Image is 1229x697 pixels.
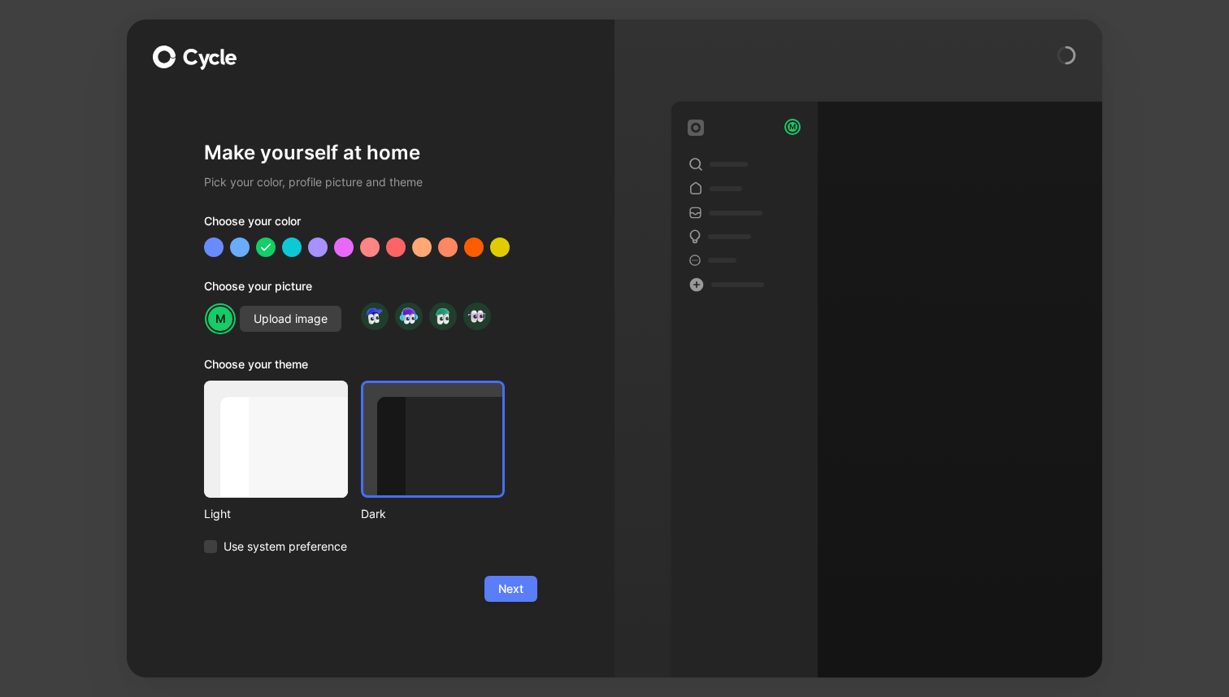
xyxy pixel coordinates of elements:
[204,140,537,166] h1: Make yourself at home
[361,504,505,524] div: Dark
[204,172,537,192] h2: Pick your color, profile picture and theme
[254,309,328,329] span: Upload image
[204,277,537,303] div: Choose your picture
[206,305,234,333] div: M
[498,579,523,599] span: Next
[240,306,341,332] button: Upload image
[397,305,419,327] img: avatar
[204,211,537,237] div: Choose your color
[466,305,488,327] img: avatar
[363,305,385,327] img: avatar
[688,120,704,136] img: workspace-default-logo-wX5zAyuM.png
[484,576,537,602] button: Next
[786,120,799,133] div: M
[204,504,348,524] div: Light
[432,305,454,327] img: avatar
[224,537,347,556] span: Use system preference
[204,355,505,381] div: Choose your theme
